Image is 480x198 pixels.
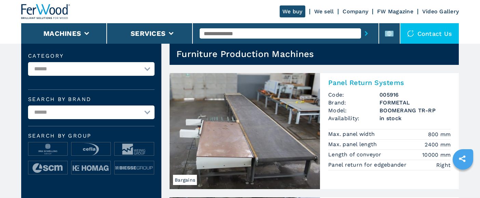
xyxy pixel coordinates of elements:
[28,97,155,102] label: Search by brand
[328,114,379,122] span: Availability:
[71,161,110,175] img: image
[379,91,451,99] h3: 005916
[428,130,451,138] em: 800 mm
[115,161,154,175] img: image
[328,79,451,87] h2: Panel Return Systems
[173,175,197,185] span: Bargains
[328,107,379,114] span: Model:
[379,107,451,114] h3: BOOMERANG TR-RP
[328,130,376,138] p: Max. panel width
[21,4,70,19] img: Ferwood
[328,99,379,107] span: Brand:
[377,8,413,15] a: FW Magazine
[451,167,475,193] iframe: Chat
[314,8,334,15] a: We sell
[176,48,314,59] h1: Furniture Production Machines
[170,73,320,189] img: Panel Return Systems FORMETAL BOOMERANG TR-RP
[425,141,451,148] em: 2400 mm
[71,142,110,156] img: image
[280,5,305,17] a: We buy
[407,30,414,37] img: Contact us
[422,151,451,159] em: 10000 mm
[28,161,67,175] img: image
[28,53,155,59] label: Category
[379,99,451,107] h3: FORMETAL
[131,29,165,38] button: Services
[436,161,451,169] em: Right
[454,150,471,167] a: sharethis
[115,142,154,156] img: image
[328,141,379,148] p: Max. panel length
[170,73,459,189] a: Panel Return Systems FORMETAL BOOMERANG TR-RPBargainsPanel Return SystemsCode:005916Brand:FORMETA...
[43,29,81,38] button: Machines
[422,8,459,15] a: Video Gallery
[400,23,459,44] div: Contact us
[328,151,383,158] p: Length of conveyor
[328,161,408,169] p: Panel return for edgebander
[379,114,451,122] span: in stock
[328,91,379,99] span: Code:
[343,8,368,15] a: Company
[28,133,155,139] span: Search by group
[361,26,372,41] button: submit-button
[28,142,67,156] img: image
